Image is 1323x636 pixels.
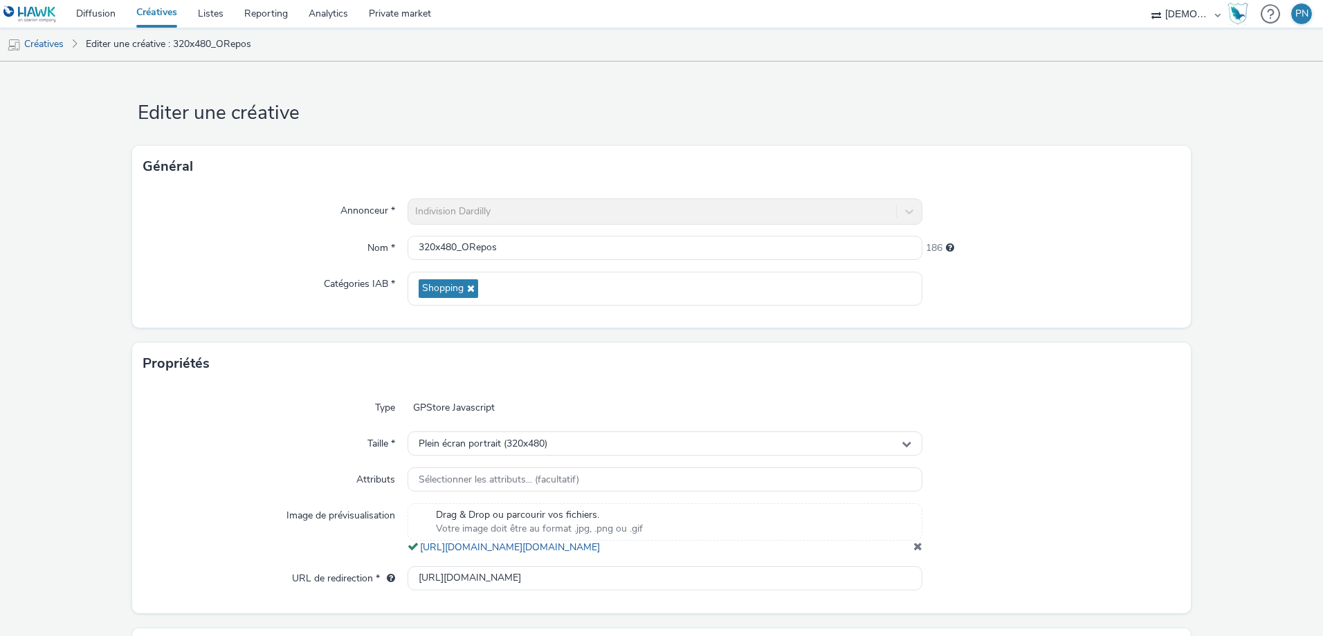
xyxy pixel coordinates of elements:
input: URL de redirection [408,566,922,590]
img: mobile [7,38,21,52]
label: URL de redirection * [286,566,401,586]
a: Editer une créative : 320x480_ORepos [79,28,258,61]
span: 186 [926,241,942,255]
h3: Propriétés [143,353,210,374]
div: 200 caractères maximum [946,241,954,255]
div: PN [1295,3,1308,24]
label: Attributs [351,467,401,487]
label: Catégories IAB * [318,272,401,291]
label: Image de prévisualisation [281,503,401,523]
label: Type [369,395,401,415]
h1: Editer une créative [132,100,1191,127]
span: Shopping [422,283,464,294]
label: Nom * [362,236,401,255]
span: Drag & Drop ou parcourir vos fichiers. [436,508,643,522]
span: Sélectionner les attributs... (facultatif) [419,474,579,486]
img: Hawk Academy [1228,3,1248,25]
img: undefined Logo [3,6,57,23]
a: [URL][DOMAIN_NAME][DOMAIN_NAME] [420,541,605,554]
span: Votre image doit être au format .jpg, .png ou .gif [436,522,643,536]
a: Hawk Academy [1228,3,1254,25]
span: GPStore Javascript [408,395,500,420]
label: Annonceur * [335,198,401,218]
label: Taille * [362,431,401,451]
div: L'URL de redirection sera utilisée comme URL de validation avec certains SSP et ce sera l'URL de ... [380,572,395,586]
span: Plein écran portrait (320x480) [419,438,547,450]
input: Nom [408,236,922,260]
h3: Général [143,156,193,177]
